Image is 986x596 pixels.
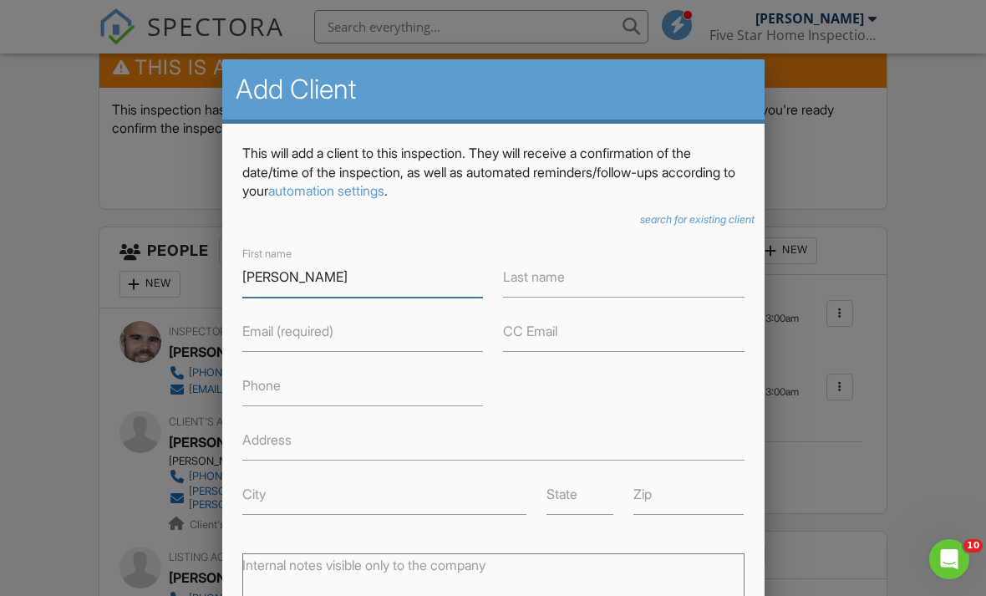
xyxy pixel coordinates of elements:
[546,485,577,503] label: State
[242,485,266,503] label: City
[268,182,384,199] a: automation settings
[503,267,565,286] label: Last name
[963,539,983,553] span: 10
[633,485,652,503] label: Zip
[242,556,485,574] label: Internal notes visible only to the company
[242,322,333,340] label: Email (required)
[242,376,281,395] label: Phone
[640,213,755,226] i: search for existing client
[236,73,751,106] h2: Add Client
[242,144,745,200] p: This will add a client to this inspection. They will receive a confirmation of the date/time of t...
[242,430,292,449] label: Address
[503,322,557,340] label: CC Email
[242,247,292,262] label: First name
[929,539,969,579] iframe: Intercom live chat
[640,213,755,227] a: search for existing client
